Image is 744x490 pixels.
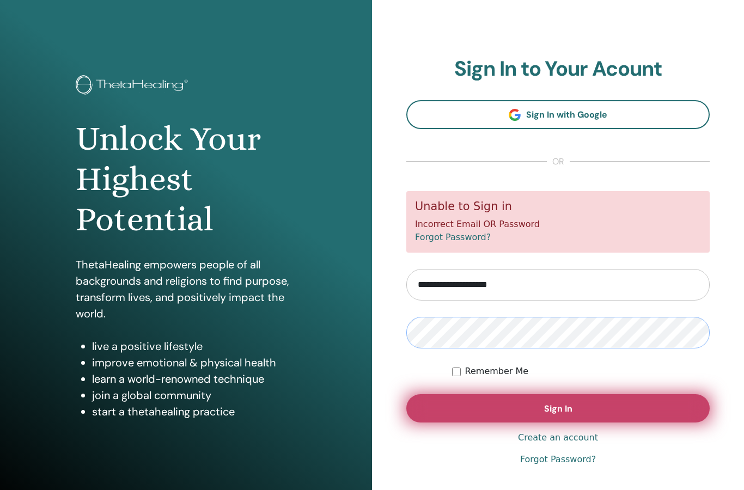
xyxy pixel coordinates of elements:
span: Sign In with Google [526,109,607,120]
h2: Sign In to Your Acount [406,57,710,82]
h5: Unable to Sign in [415,200,701,213]
p: ThetaHealing empowers people of all backgrounds and religions to find purpose, transform lives, a... [76,256,296,322]
li: join a global community [92,387,296,403]
a: Sign In with Google [406,100,710,129]
li: learn a world-renowned technique [92,371,296,387]
span: Sign In [544,403,572,414]
li: live a positive lifestyle [92,338,296,354]
li: start a thetahealing practice [92,403,296,420]
li: improve emotional & physical health [92,354,296,371]
a: Create an account [518,431,598,444]
a: Forgot Password? [415,232,491,242]
h1: Unlock Your Highest Potential [76,119,296,240]
span: or [547,155,570,168]
label: Remember Me [465,365,529,378]
div: Keep me authenticated indefinitely or until I manually logout [452,365,710,378]
button: Sign In [406,394,710,422]
div: Incorrect Email OR Password [406,191,710,253]
a: Forgot Password? [520,453,596,466]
